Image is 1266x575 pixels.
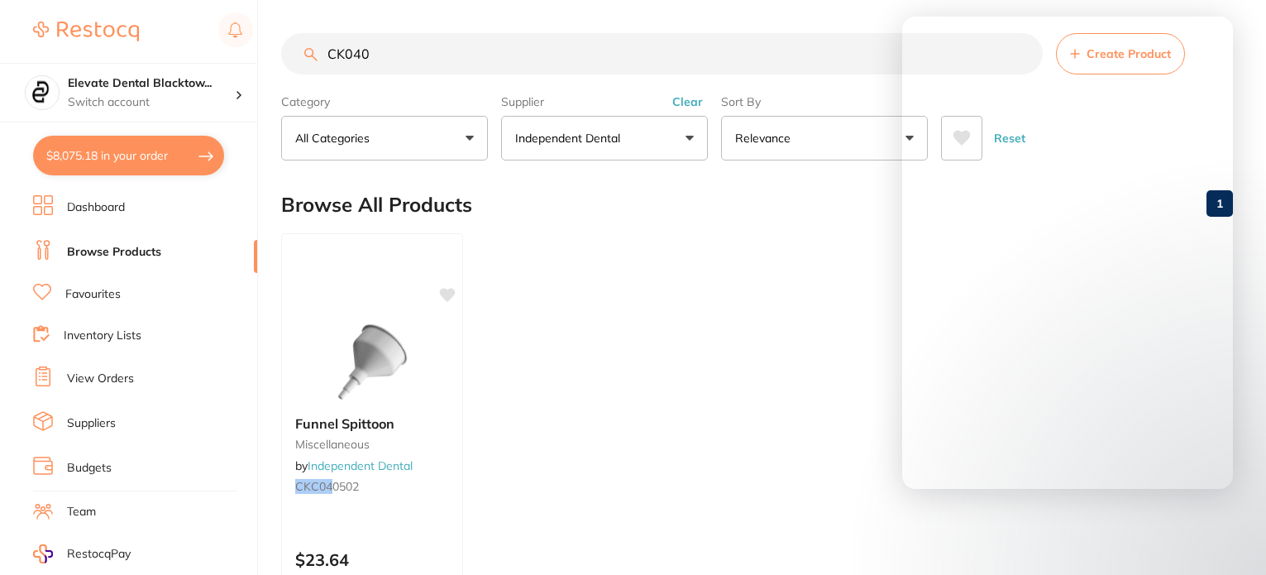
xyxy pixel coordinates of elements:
a: View Orders [67,371,134,387]
label: Supplier [501,94,708,109]
label: Sort By [721,94,928,109]
span: 0502 [332,479,359,494]
a: Favourites [65,286,121,303]
img: RestocqPay [33,544,53,563]
p: $23.64 [295,550,449,569]
b: Funnel Spittoon [295,416,449,431]
p: Independent Dental [515,130,627,146]
h2: Browse All Products [281,194,472,217]
label: Category [281,94,488,109]
a: Browse Products [67,244,161,261]
input: Search Products [281,33,1043,74]
a: RestocqPay [33,544,131,563]
a: Independent Dental [308,458,413,473]
iframe: Intercom live chat [902,17,1233,489]
a: Restocq Logo [33,12,139,50]
img: Elevate Dental Blacktown [26,76,59,109]
a: Team [67,504,96,520]
button: $8,075.18 in your order [33,136,224,175]
iframe: Intercom live chat [1193,502,1233,542]
img: Restocq Logo [33,22,139,41]
a: Dashboard [67,199,125,216]
button: Relevance [721,116,928,161]
p: All Categories [295,130,376,146]
button: Independent Dental [501,116,708,161]
a: Budgets [67,460,112,477]
p: Relevance [735,130,797,146]
span: RestocqPay [67,546,131,563]
span: by [295,458,413,473]
small: miscellaneous [295,438,449,451]
a: Suppliers [67,415,116,432]
em: CKC04 [295,479,332,494]
img: Funnel Spittoon [318,320,426,403]
button: Clear [667,94,708,109]
p: Switch account [68,94,235,111]
h4: Elevate Dental Blacktown [68,75,235,92]
button: All Categories [281,116,488,161]
a: Inventory Lists [64,328,141,344]
span: Funnel Spittoon [295,415,394,432]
